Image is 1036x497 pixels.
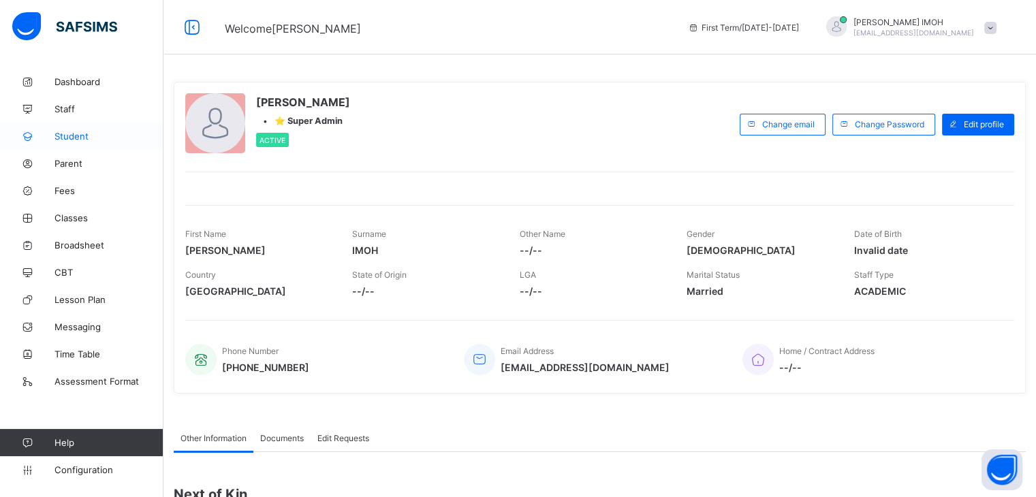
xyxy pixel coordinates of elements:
[180,433,247,443] span: Other Information
[964,119,1004,129] span: Edit profile
[54,103,163,114] span: Staff
[12,12,117,41] img: safsims
[260,136,285,144] span: Active
[256,116,350,126] div: •
[54,212,163,223] span: Classes
[352,244,499,256] span: IMOH
[54,76,163,87] span: Dashboard
[185,244,332,256] span: [PERSON_NAME]
[982,449,1022,490] button: Open asap
[54,321,163,332] span: Messaging
[54,267,163,278] span: CBT
[225,22,361,35] span: Welcome [PERSON_NAME]
[317,433,369,443] span: Edit Requests
[854,270,894,280] span: Staff Type
[54,376,163,387] span: Assessment Format
[352,270,407,280] span: State of Origin
[185,270,216,280] span: Country
[54,464,163,475] span: Configuration
[54,185,163,196] span: Fees
[222,346,279,356] span: Phone Number
[687,270,740,280] span: Marital Status
[813,16,1003,39] div: LucyIMOH
[687,229,715,239] span: Gender
[54,349,163,359] span: Time Table
[855,119,924,129] span: Change Password
[520,229,565,239] span: Other Name
[520,244,666,256] span: --/--
[687,244,833,256] span: [DEMOGRAPHIC_DATA]
[54,158,163,169] span: Parent
[352,285,499,297] span: --/--
[854,244,1001,256] span: Invalid date
[762,119,815,129] span: Change email
[687,285,833,297] span: Married
[54,294,163,305] span: Lesson Plan
[256,95,350,109] span: [PERSON_NAME]
[688,22,799,33] span: session/term information
[185,229,226,239] span: First Name
[853,17,974,27] span: [PERSON_NAME] IMOH
[54,131,163,142] span: Student
[779,362,875,373] span: --/--
[853,29,974,37] span: [EMAIL_ADDRESS][DOMAIN_NAME]
[501,362,670,373] span: [EMAIL_ADDRESS][DOMAIN_NAME]
[854,229,902,239] span: Date of Birth
[854,285,1001,297] span: ACADEMIC
[352,229,386,239] span: Surname
[185,285,332,297] span: [GEOGRAPHIC_DATA]
[222,362,309,373] span: [PHONE_NUMBER]
[779,346,875,356] span: Home / Contract Address
[274,116,343,126] span: ⭐ Super Admin
[520,285,666,297] span: --/--
[520,270,536,280] span: LGA
[260,433,304,443] span: Documents
[54,437,163,448] span: Help
[54,240,163,251] span: Broadsheet
[501,346,554,356] span: Email Address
